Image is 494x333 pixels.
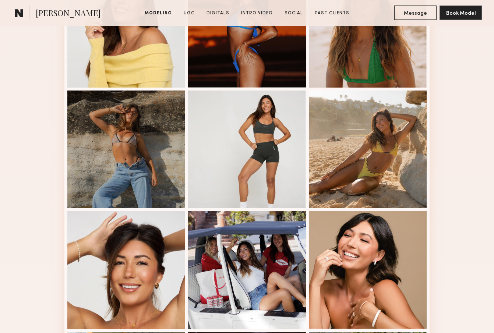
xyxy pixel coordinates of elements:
[312,10,352,17] a: Past Clients
[440,10,482,16] a: Book Model
[394,6,437,20] button: Message
[282,10,306,17] a: Social
[142,10,175,17] a: Modeling
[181,10,198,17] a: UGC
[36,7,100,20] span: [PERSON_NAME]
[204,10,232,17] a: Digitals
[238,10,276,17] a: Intro Video
[440,6,482,20] button: Book Model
